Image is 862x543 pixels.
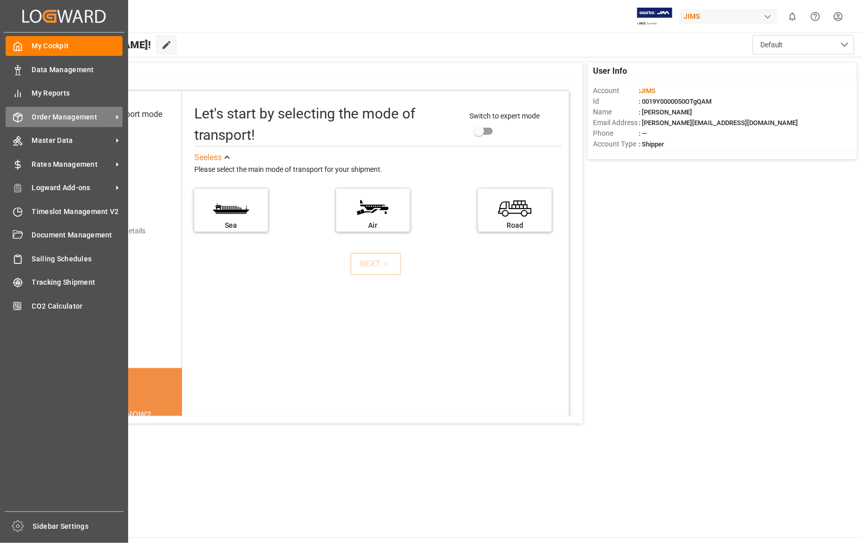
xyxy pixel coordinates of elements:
[32,301,123,312] span: CO2 Calculator
[6,296,123,316] a: CO2 Calculator
[753,35,854,54] button: open menu
[593,117,639,128] span: Email Address
[6,36,123,56] a: My Cockpit
[350,253,401,275] button: NEXT
[593,96,639,107] span: Id
[637,8,672,25] img: Exertis%20JAM%20-%20Email%20Logo.jpg_1722504956.jpg
[341,220,405,231] div: Air
[32,183,112,193] span: Logward Add-ons
[639,140,664,148] span: : Shipper
[194,103,459,146] div: Let's start by selecting the mode of transport!
[82,226,145,236] div: Add shipping details
[6,225,123,245] a: Document Management
[32,88,123,99] span: My Reports
[804,5,827,28] button: Help Center
[639,130,647,137] span: : —
[33,521,124,532] span: Sidebar Settings
[6,201,123,221] a: Timeslot Management V2
[483,220,547,231] div: Road
[760,40,783,50] span: Default
[32,41,123,51] span: My Cockpit
[639,87,656,95] span: :
[679,7,781,26] button: JIMS
[32,65,123,75] span: Data Management
[360,258,391,270] div: NEXT
[32,206,123,217] span: Timeslot Management V2
[32,135,112,146] span: Master Data
[593,139,639,149] span: Account Type
[639,108,692,116] span: : [PERSON_NAME]
[6,249,123,268] a: Sailing Schedules
[593,107,639,117] span: Name
[639,98,711,105] span: : 0019Y0000050OTgQAM
[6,273,123,292] a: Tracking Shipment
[469,112,540,120] span: Switch to expert mode
[593,128,639,139] span: Phone
[32,254,123,264] span: Sailing Schedules
[199,220,263,231] div: Sea
[194,164,562,176] div: Please select the main mode of transport for your shipment.
[32,112,112,123] span: Order Management
[32,230,123,240] span: Document Management
[640,87,656,95] span: JIMS
[194,152,222,164] div: See less
[593,65,627,77] span: User Info
[6,59,123,79] a: Data Management
[679,9,777,24] div: JIMS
[32,159,112,170] span: Rates Management
[32,277,123,288] span: Tracking Shipment
[6,83,123,103] a: My Reports
[593,85,639,96] span: Account
[781,5,804,28] button: show 0 new notifications
[639,119,798,127] span: : [PERSON_NAME][EMAIL_ADDRESS][DOMAIN_NAME]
